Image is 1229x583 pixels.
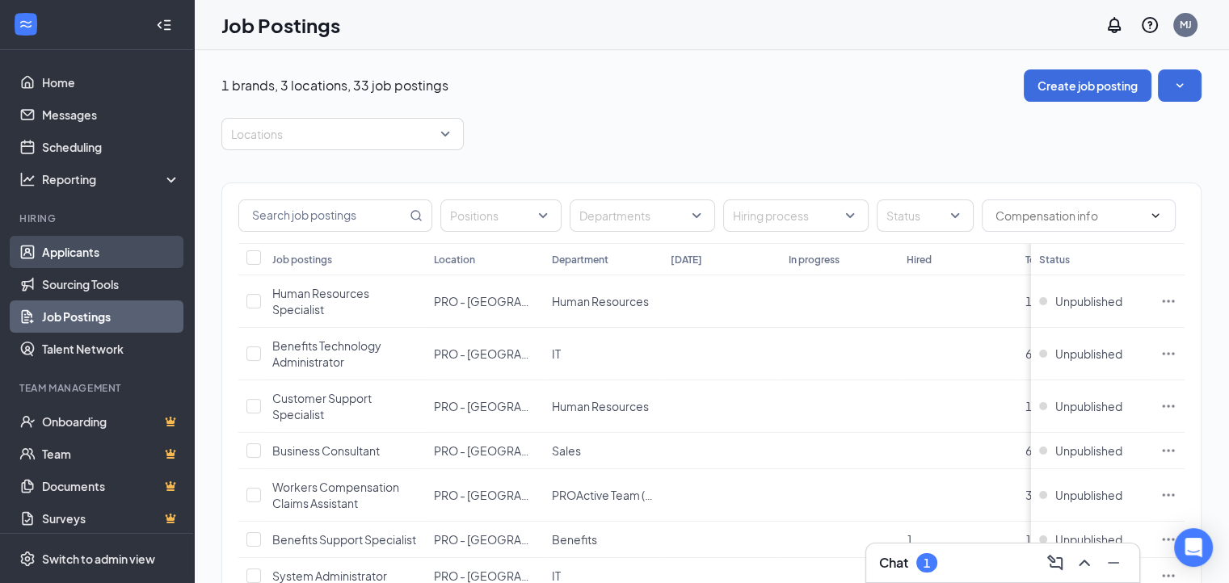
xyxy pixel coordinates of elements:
a: Job Postings [42,300,180,333]
td: PRO - Detroit Lakes [426,328,544,380]
td: Human Resources [544,275,662,328]
span: Unpublished [1055,346,1122,362]
div: Location [434,253,475,266]
td: PRO - Detroit Lakes [426,380,544,433]
span: PRO - [GEOGRAPHIC_DATA] [434,346,585,361]
td: Human Resources [544,380,662,433]
div: Hiring [19,212,177,225]
div: 1 [924,556,930,570]
svg: Analysis [19,171,36,187]
td: PROActive Team (Claims/Safety/Wellness) [544,469,662,522]
span: Benefits Technology Administrator [272,338,381,369]
svg: Collapse [156,17,172,33]
td: PRO - Detroit Lakes [426,469,544,522]
svg: Ellipses [1160,487,1176,503]
input: Compensation info [995,207,1143,224]
span: PRO - [GEOGRAPHIC_DATA] [434,399,585,413]
span: Business Consultant [272,443,380,458]
span: 37 [1025,488,1038,502]
input: Search job postings [239,200,406,231]
span: Benefits Support Specialist [272,532,416,547]
span: IT [552,346,561,361]
td: Benefits [544,522,662,558]
a: Scheduling [42,131,180,163]
a: Home [42,66,180,99]
svg: MagnifyingGlass [410,209,423,222]
span: PROActive Team (Claims/Safety/Wellness) [552,488,778,502]
a: Talent Network [42,333,180,365]
td: IT [544,328,662,380]
h1: Job Postings [221,11,340,39]
svg: SmallChevronDown [1172,78,1188,94]
svg: Notifications [1105,15,1124,35]
div: MJ [1180,18,1192,31]
span: Workers Compensation Claims Assistant [272,480,399,510]
svg: Minimize [1104,553,1123,573]
th: [DATE] [663,243,781,275]
button: Minimize [1101,550,1126,576]
th: Total [1017,243,1135,275]
a: OnboardingCrown [42,405,180,438]
span: Human Resources [552,294,649,308]
span: 6 [1025,346,1032,361]
span: IT [552,568,561,583]
a: SurveysCrown [42,502,180,535]
button: ComposeMessage [1042,550,1068,576]
span: PRO - [GEOGRAPHIC_DATA] [434,488,585,502]
span: Customer Support Specialist [272,391,372,422]
svg: ChevronDown [1149,209,1162,222]
h3: Chat [879,554,908,572]
span: 12 [1025,399,1038,413]
th: Status [1031,243,1152,275]
div: Team Management [19,381,177,395]
span: Unpublished [1055,487,1122,503]
a: TeamCrown [42,438,180,470]
span: 10 [1025,294,1038,308]
span: 12 [1025,532,1038,547]
p: 1 brands, 3 locations, 33 job postings [221,77,448,94]
span: System Administrator [272,568,387,583]
svg: ComposeMessage [1046,553,1065,573]
div: Reporting [42,171,181,187]
button: Create job posting [1024,69,1151,102]
svg: Ellipses [1160,293,1176,309]
svg: Settings [19,551,36,567]
span: 6 [1025,443,1032,458]
svg: ChevronUp [1075,553,1094,573]
span: PRO - [GEOGRAPHIC_DATA] [434,443,585,458]
div: Open Intercom Messenger [1174,528,1213,567]
svg: WorkstreamLogo [18,16,34,32]
span: PRO - [GEOGRAPHIC_DATA] [434,294,585,308]
span: Human Resources [552,399,649,413]
a: DocumentsCrown [42,470,180,502]
th: Hired [899,243,1016,275]
a: Sourcing Tools [42,268,180,300]
span: 1 [907,532,913,547]
span: Unpublished [1055,531,1122,547]
div: Job postings [272,253,332,266]
svg: Ellipses [1160,531,1176,547]
div: Switch to admin view [42,551,155,567]
th: In progress [781,243,899,275]
td: PRO - Detroit Lakes [426,433,544,469]
svg: Ellipses [1160,346,1176,362]
td: Sales [544,433,662,469]
span: Unpublished [1055,398,1122,414]
svg: Ellipses [1160,398,1176,414]
span: Human Resources Specialist [272,286,369,317]
span: Unpublished [1055,293,1122,309]
span: Sales [552,443,581,458]
a: Applicants [42,236,180,268]
td: PRO - Detroit Lakes [426,275,544,328]
span: Unpublished [1055,442,1122,459]
div: Department [552,253,608,266]
button: SmallChevronDown [1158,69,1202,102]
svg: QuestionInfo [1140,15,1160,35]
td: PRO - Detroit Lakes [426,522,544,558]
span: PRO - [GEOGRAPHIC_DATA] [434,568,585,583]
svg: Ellipses [1160,442,1176,459]
span: Benefits [552,532,597,547]
span: PRO - [GEOGRAPHIC_DATA] [434,532,585,547]
a: Messages [42,99,180,131]
button: ChevronUp [1071,550,1097,576]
